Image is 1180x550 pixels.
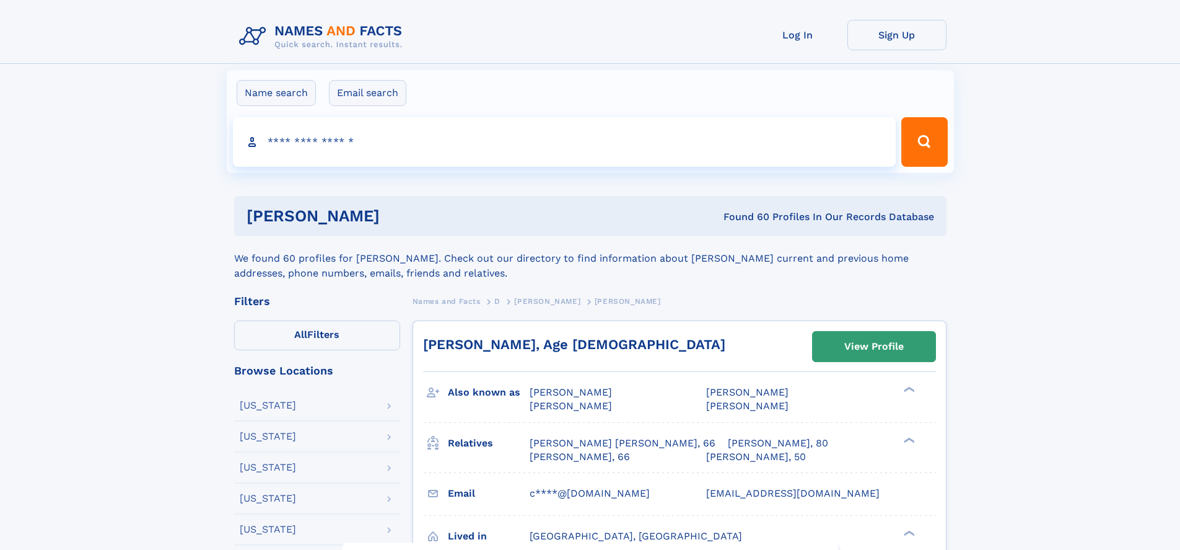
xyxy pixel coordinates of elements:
div: [US_STATE] [240,432,296,441]
a: [PERSON_NAME], 66 [530,450,630,464]
img: Logo Names and Facts [234,20,413,53]
div: We found 60 profiles for [PERSON_NAME]. Check out our directory to find information about [PERSON... [234,236,946,281]
span: [PERSON_NAME] [706,386,789,398]
label: Name search [237,80,316,106]
a: D [494,293,500,309]
a: View Profile [813,332,935,361]
input: search input [233,117,896,167]
div: [US_STATE] [240,494,296,503]
a: [PERSON_NAME], Age [DEMOGRAPHIC_DATA] [423,337,725,352]
span: [PERSON_NAME] [530,400,612,412]
a: [PERSON_NAME] [PERSON_NAME], 66 [530,437,715,450]
span: [PERSON_NAME] [514,297,580,306]
div: [US_STATE] [240,463,296,472]
span: All [294,329,307,340]
span: [GEOGRAPHIC_DATA], [GEOGRAPHIC_DATA] [530,530,742,542]
label: Filters [234,321,400,350]
label: Email search [329,80,406,106]
span: D [494,297,500,306]
a: Sign Up [847,20,946,50]
span: [EMAIL_ADDRESS][DOMAIN_NAME] [706,487,880,499]
a: Names and Facts [413,293,481,309]
div: Browse Locations [234,365,400,376]
span: [PERSON_NAME] [530,386,612,398]
span: [PERSON_NAME] [595,297,661,306]
div: Found 60 Profiles In Our Records Database [551,210,934,224]
button: Search Button [901,117,947,167]
h3: Lived in [448,526,530,547]
div: [US_STATE] [240,401,296,410]
a: [PERSON_NAME] [514,293,580,309]
div: View Profile [844,332,904,361]
a: [PERSON_NAME], 80 [728,437,828,450]
div: [US_STATE] [240,525,296,534]
div: Filters [234,296,400,307]
h3: Email [448,483,530,504]
div: ❯ [901,386,916,394]
span: [PERSON_NAME] [706,400,789,412]
div: ❯ [901,436,916,444]
a: Log In [748,20,847,50]
h3: Also known as [448,382,530,403]
div: ❯ [901,529,916,537]
h1: [PERSON_NAME] [247,208,552,224]
a: [PERSON_NAME], 50 [706,450,806,464]
h3: Relatives [448,433,530,454]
